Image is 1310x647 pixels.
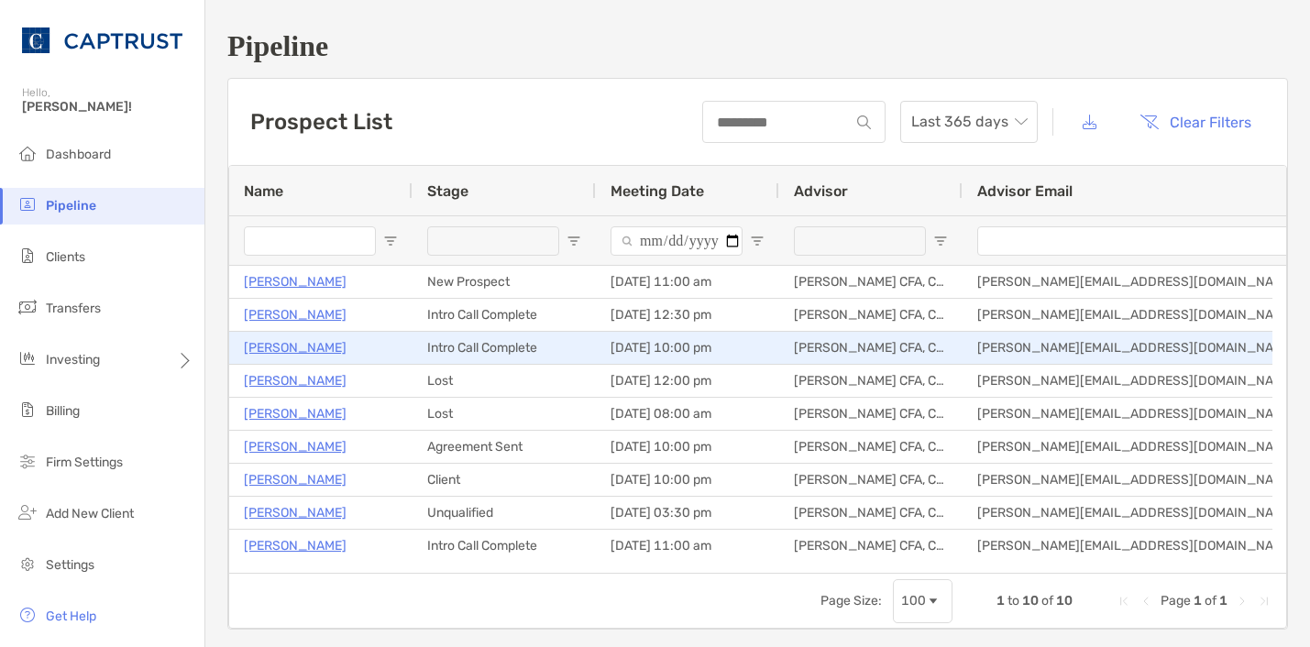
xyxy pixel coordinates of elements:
span: Pipeline [46,198,96,214]
button: Open Filter Menu [567,234,581,248]
a: [PERSON_NAME] [244,435,347,458]
img: dashboard icon [17,142,39,164]
div: [DATE] 12:30 pm [596,299,779,331]
button: Open Filter Menu [750,234,765,248]
span: Add New Client [46,506,134,521]
span: Clients [46,249,85,265]
div: Next Page [1235,594,1249,609]
div: Unqualified [413,497,596,529]
img: get-help icon [17,604,39,626]
div: Page Size: [820,593,882,609]
h1: Pipeline [227,29,1288,63]
span: Transfers [46,301,101,316]
a: [PERSON_NAME] [244,336,347,359]
div: [PERSON_NAME] CFA, CAIA, CFP® [779,464,963,496]
div: [DATE] 08:00 am [596,398,779,430]
img: billing icon [17,399,39,421]
button: Open Filter Menu [933,234,948,248]
span: Get Help [46,609,96,624]
div: Lost [413,398,596,430]
div: [PERSON_NAME] CFA, CAIA, CFP® [779,299,963,331]
input: Name Filter Input [244,226,376,256]
a: [PERSON_NAME] [244,303,347,326]
div: [PERSON_NAME] CFA, CAIA, CFP® [779,431,963,463]
div: Agreement Sent [413,431,596,463]
div: Client [413,464,596,496]
div: Intro Call Complete [413,299,596,331]
div: First Page [1117,594,1131,609]
img: settings icon [17,553,39,575]
img: input icon [857,115,871,129]
span: 1 [996,593,1005,609]
div: Previous Page [1139,594,1153,609]
img: CAPTRUST Logo [22,7,182,73]
img: pipeline icon [17,193,39,215]
div: Intro Call Complete [413,530,596,562]
span: Page [1161,593,1191,609]
input: Meeting Date Filter Input [611,226,743,256]
h3: Prospect List [250,109,392,135]
a: [PERSON_NAME] [244,369,347,392]
span: Stage [427,182,468,200]
div: Last Page [1257,594,1271,609]
div: New Prospect [413,266,596,298]
span: to [1007,593,1019,609]
div: [DATE] 11:00 am [596,266,779,298]
img: investing icon [17,347,39,369]
button: Clear Filters [1126,102,1265,142]
div: [DATE] 10:00 pm [596,332,779,364]
a: [PERSON_NAME] [244,501,347,524]
span: Advisor [794,182,848,200]
span: 10 [1056,593,1073,609]
a: [PERSON_NAME] [244,534,347,557]
a: [PERSON_NAME] [244,402,347,425]
span: 1 [1219,593,1227,609]
div: [DATE] 03:30 pm [596,497,779,529]
div: 100 [901,593,926,609]
div: [PERSON_NAME] CFA, CAIA, CFP® [779,398,963,430]
div: [PERSON_NAME] CFA, CAIA, CFP® [779,266,963,298]
img: transfers icon [17,296,39,318]
img: add_new_client icon [17,501,39,523]
span: Name [244,182,283,200]
img: clients icon [17,245,39,267]
div: Intro Call Complete [413,332,596,364]
div: [PERSON_NAME] CFA, CAIA, CFP® [779,365,963,397]
span: Billing [46,403,80,419]
span: 10 [1022,593,1039,609]
span: Last 365 days [911,102,1027,142]
div: [DATE] 10:00 pm [596,464,779,496]
span: Settings [46,557,94,573]
div: [DATE] 10:00 pm [596,431,779,463]
img: firm-settings icon [17,450,39,472]
span: Investing [46,352,100,367]
div: [DATE] 11:00 am [596,530,779,562]
span: 1 [1194,593,1202,609]
div: [DATE] 12:00 pm [596,365,779,397]
span: Advisor Email [977,182,1073,200]
div: Lost [413,365,596,397]
span: of [1041,593,1053,609]
button: Open Filter Menu [383,234,398,248]
div: [PERSON_NAME] CFA, CAIA, CFP® [779,497,963,529]
span: of [1205,593,1216,609]
span: [PERSON_NAME]! [22,99,193,115]
span: Dashboard [46,147,111,162]
div: [PERSON_NAME] CFA, CAIA, CFP® [779,530,963,562]
span: Firm Settings [46,455,123,470]
a: [PERSON_NAME] [244,468,347,491]
div: [PERSON_NAME] CFA, CAIA, CFP® [779,332,963,364]
span: Meeting Date [611,182,704,200]
a: [PERSON_NAME] [244,270,347,293]
div: Page Size [893,579,952,623]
